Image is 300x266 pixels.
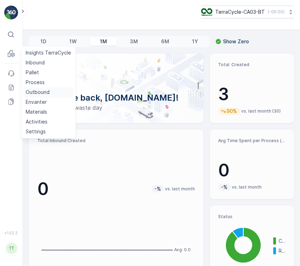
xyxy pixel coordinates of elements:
p: 0 [218,160,286,181]
p: Requested [279,247,286,254]
p: Completed [279,237,286,245]
p: 1D [40,38,46,45]
p: vs. last month [165,186,195,192]
p: Total Inbound Created [37,138,195,144]
p: TerraCycle-CA03-BT [215,8,265,15]
img: logo [4,6,18,20]
p: 3 [218,84,286,105]
p: 3M [130,38,138,45]
p: vs. last month [232,184,262,190]
p: 90% [226,108,238,115]
p: Show Zero [223,38,249,45]
p: Have a zero-waste day [40,103,192,112]
p: Avg Time Spent per Process (hr) [218,138,286,144]
p: 0 [37,178,49,199]
p: -% [154,185,162,192]
p: -% [221,184,229,191]
p: vs. last month (30) [242,108,281,114]
button: TT [4,236,18,260]
img: TC_8rdWMmT.png [201,8,212,16]
button: TerraCycle-CA03-BT(-05:00) [201,6,294,18]
p: 1M [100,38,107,45]
p: 6M [161,38,169,45]
p: ( -05:00 ) [268,9,285,15]
p: 1Y [192,38,198,45]
p: 1W [69,38,77,45]
p: Status [218,214,286,220]
span: v 1.52.2 [4,231,18,235]
p: Total Created [218,62,286,68]
p: Welcome back, [DOMAIN_NAME]! [40,92,192,103]
div: TT [6,243,17,254]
